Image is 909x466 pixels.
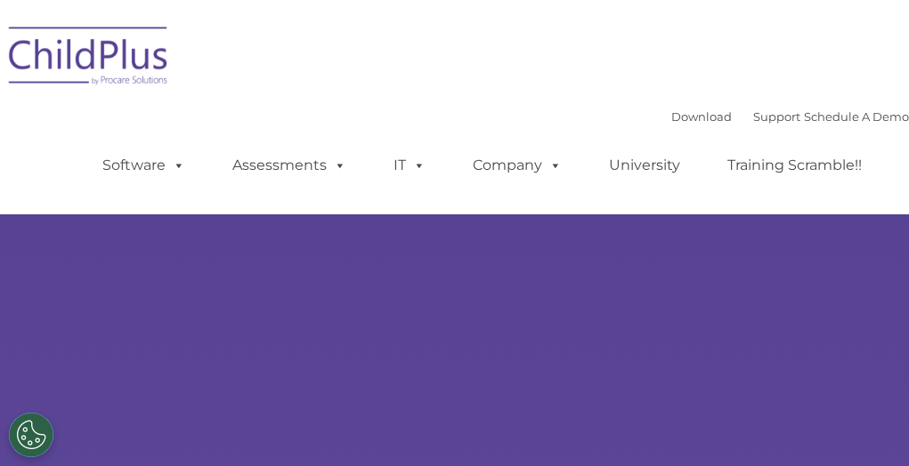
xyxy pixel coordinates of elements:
a: Download [671,109,732,124]
a: University [591,148,698,183]
a: Schedule A Demo [804,109,909,124]
a: Company [455,148,580,183]
a: Software [85,148,203,183]
a: Training Scramble!! [710,148,880,183]
a: IT [376,148,443,183]
font: | [671,109,909,124]
button: Cookies Settings [9,413,53,457]
a: Assessments [215,148,364,183]
a: Support [753,109,800,124]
